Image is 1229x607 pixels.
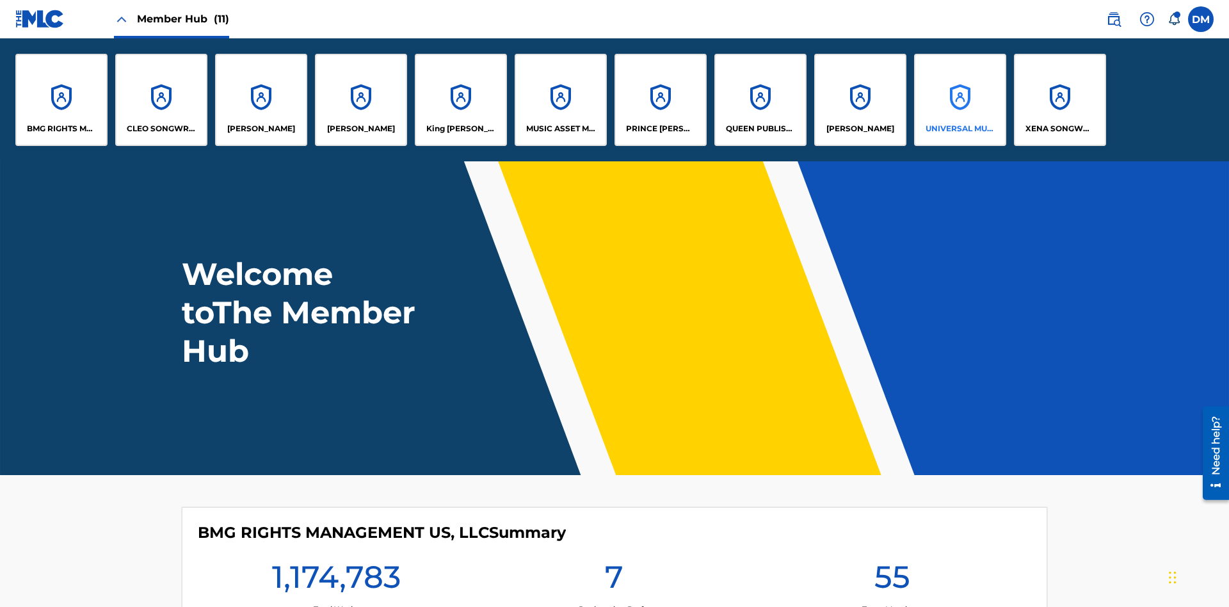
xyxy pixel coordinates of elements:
iframe: Chat Widget [1165,546,1229,607]
iframe: Resource Center [1193,401,1229,506]
a: AccountsBMG RIGHTS MANAGEMENT US, LLC [15,54,108,146]
p: UNIVERSAL MUSIC PUB GROUP [926,123,995,134]
a: AccountsCLEO SONGWRITER [115,54,207,146]
p: XENA SONGWRITER [1025,123,1095,134]
div: Drag [1169,558,1177,597]
a: AccountsPRINCE [PERSON_NAME] [614,54,707,146]
a: AccountsUNIVERSAL MUSIC PUB GROUP [914,54,1006,146]
p: CLEO SONGWRITER [127,123,197,134]
p: King McTesterson [426,123,496,134]
p: RONALD MCTESTERSON [826,123,894,134]
a: AccountsXENA SONGWRITER [1014,54,1106,146]
img: help [1139,12,1155,27]
div: User Menu [1188,6,1214,32]
img: MLC Logo [15,10,65,28]
h4: BMG RIGHTS MANAGEMENT US, LLC [198,523,566,542]
h1: Welcome to The Member Hub [182,255,421,370]
a: Public Search [1101,6,1127,32]
p: MUSIC ASSET MANAGEMENT (MAM) [526,123,596,134]
h1: 55 [874,558,910,604]
img: search [1106,12,1121,27]
div: Notifications [1168,13,1180,26]
a: Accounts[PERSON_NAME] [814,54,906,146]
a: AccountsMUSIC ASSET MANAGEMENT (MAM) [515,54,607,146]
div: Help [1134,6,1160,32]
p: BMG RIGHTS MANAGEMENT US, LLC [27,123,97,134]
img: Close [114,12,129,27]
a: Accounts[PERSON_NAME] [215,54,307,146]
p: EYAMA MCSINGER [327,123,395,134]
span: Member Hub [137,12,229,26]
a: AccountsQUEEN PUBLISHA [714,54,807,146]
p: ELVIS COSTELLO [227,123,295,134]
a: AccountsKing [PERSON_NAME] [415,54,507,146]
span: (11) [214,13,229,25]
p: QUEEN PUBLISHA [726,123,796,134]
a: Accounts[PERSON_NAME] [315,54,407,146]
p: PRINCE MCTESTERSON [626,123,696,134]
h1: 1,174,783 [272,558,401,604]
h1: 7 [605,558,623,604]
